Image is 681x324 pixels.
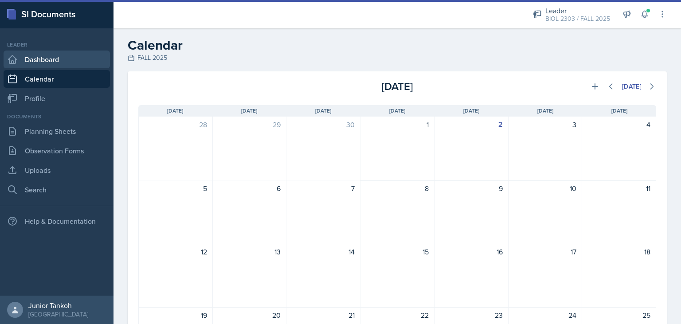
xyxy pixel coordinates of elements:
div: FALL 2025 [128,53,667,62]
div: 24 [514,310,577,320]
div: 13 [218,246,281,257]
div: [DATE] [311,78,483,94]
div: 25 [587,310,650,320]
div: 30 [292,119,355,130]
span: [DATE] [315,107,331,115]
div: 28 [144,119,207,130]
div: 17 [514,246,577,257]
div: 16 [440,246,503,257]
div: 12 [144,246,207,257]
a: Observation Forms [4,142,110,160]
div: 10 [514,183,577,194]
span: [DATE] [241,107,257,115]
span: [DATE] [167,107,183,115]
div: 23 [440,310,503,320]
div: 6 [218,183,281,194]
a: Profile [4,90,110,107]
div: 14 [292,246,355,257]
span: [DATE] [389,107,405,115]
a: Planning Sheets [4,122,110,140]
div: 29 [218,119,281,130]
div: 7 [292,183,355,194]
div: 3 [514,119,577,130]
div: 8 [366,183,429,194]
div: 22 [366,310,429,320]
div: 18 [587,246,650,257]
div: Documents [4,113,110,121]
div: 2 [440,119,503,130]
div: BIOL 2303 / FALL 2025 [545,14,610,23]
div: 15 [366,246,429,257]
span: [DATE] [463,107,479,115]
span: [DATE] [611,107,627,115]
div: 11 [587,183,650,194]
div: 20 [218,310,281,320]
div: 1 [366,119,429,130]
div: Junior Tankoh [28,301,88,310]
div: 5 [144,183,207,194]
div: [GEOGRAPHIC_DATA] [28,310,88,319]
a: Calendar [4,70,110,88]
div: 4 [587,119,650,130]
span: [DATE] [537,107,553,115]
div: 9 [440,183,503,194]
div: 21 [292,310,355,320]
h2: Calendar [128,37,667,53]
div: Leader [4,41,110,49]
a: Uploads [4,161,110,179]
button: [DATE] [616,79,647,94]
div: Help & Documentation [4,212,110,230]
div: [DATE] [622,83,642,90]
a: Dashboard [4,51,110,68]
div: 19 [144,310,207,320]
a: Search [4,181,110,199]
div: Leader [545,5,610,16]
